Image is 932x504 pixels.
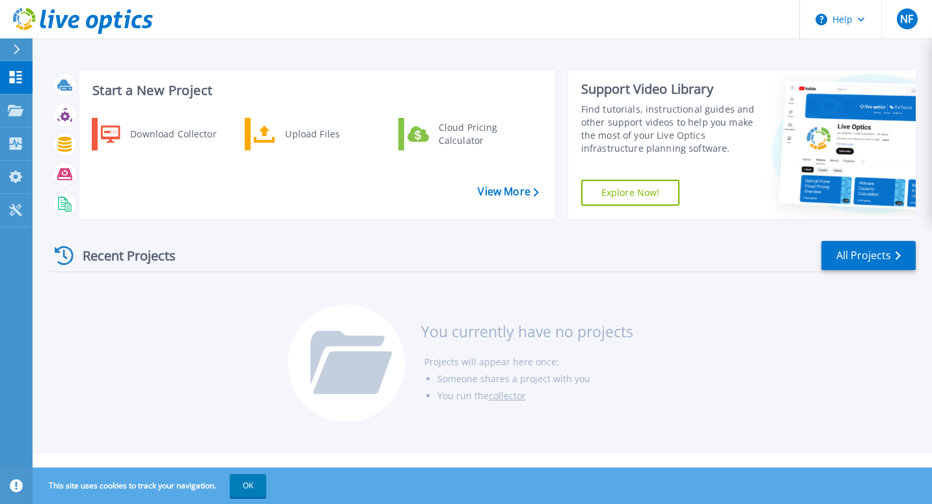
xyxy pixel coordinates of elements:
[398,118,532,150] a: Cloud Pricing Calculator
[437,387,633,404] li: You run the
[92,83,538,98] h3: Start a New Project
[478,186,538,198] a: View More
[230,474,266,497] button: OK
[489,389,526,402] a: collector
[36,474,266,497] span: This site uses cookies to track your navigation.
[124,121,222,147] div: Download Collector
[900,14,913,24] span: NF
[437,371,633,387] li: Someone shares a project with you
[421,324,633,339] h3: You currently have no projects
[821,241,916,270] a: All Projects
[581,180,680,206] a: Explore Now!
[92,118,225,150] a: Download Collector
[424,354,633,371] li: Projects will appear here once:
[279,121,375,147] div: Upload Files
[581,81,755,98] div: Support Video Library
[432,121,528,147] div: Cloud Pricing Calculator
[50,240,193,272] div: Recent Projects
[581,103,755,155] div: Find tutorials, instructional guides and other support videos to help you make the most of your L...
[245,118,378,150] a: Upload Files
